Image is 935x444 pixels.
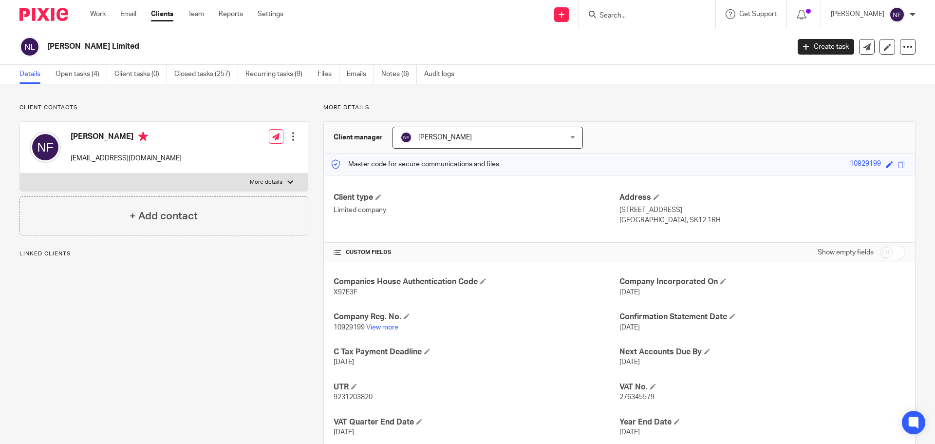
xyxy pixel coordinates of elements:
img: svg%3E [889,7,905,22]
span: X97E3F [334,289,357,296]
p: [PERSON_NAME] [831,9,884,19]
span: 9231203820 [334,394,373,401]
a: Recurring tasks (9) [245,65,310,84]
a: Reports [219,9,243,19]
h3: Client manager [334,133,383,142]
input: Search [598,12,686,20]
i: Primary [138,132,148,141]
a: Work [90,9,106,19]
h4: UTR [334,382,619,392]
a: Open tasks (4) [56,65,107,84]
span: [DATE] [619,429,640,436]
a: Closed tasks (257) [174,65,238,84]
a: View more [366,324,398,331]
h4: Confirmation Statement Date [619,312,905,322]
span: [PERSON_NAME] [418,134,472,141]
h4: C Tax Payment Deadline [334,347,619,357]
h4: [PERSON_NAME] [71,132,182,144]
h2: [PERSON_NAME] Limited [47,41,636,52]
div: 10929199 [850,159,881,170]
a: Audit logs [424,65,462,84]
a: Settings [258,9,283,19]
p: More details [250,178,282,186]
a: Team [188,9,204,19]
span: [DATE] [619,289,640,296]
img: svg%3E [19,37,40,57]
img: svg%3E [400,132,412,143]
a: Clients [151,9,173,19]
h4: Client type [334,193,619,203]
p: [GEOGRAPHIC_DATA], SK12 1RH [619,215,905,225]
a: Create task [798,39,854,55]
label: Show empty fields [818,248,874,257]
p: More details [323,104,916,112]
span: [DATE] [334,359,354,366]
h4: VAT No. [619,382,905,392]
h4: Companies House Authentication Code [334,277,619,287]
p: Master code for secure communications and files [331,159,499,169]
h4: Address [619,193,905,203]
h4: + Add contact [130,209,198,224]
a: Details [19,65,48,84]
img: svg%3E [30,132,61,163]
h4: CUSTOM FIELDS [334,249,619,256]
span: 276345579 [619,394,654,401]
img: Pixie [19,8,68,21]
a: Files [318,65,339,84]
p: [EMAIL_ADDRESS][DOMAIN_NAME] [71,154,182,163]
h4: Year End Date [619,417,905,427]
p: Limited company [334,205,619,215]
h4: Next Accounts Due By [619,347,905,357]
p: [STREET_ADDRESS] [619,205,905,215]
h4: Company Reg. No. [334,312,619,322]
a: Email [120,9,136,19]
h4: VAT Quarter End Date [334,417,619,427]
span: [DATE] [334,429,354,436]
span: [DATE] [619,324,640,331]
span: 10929199 [334,324,365,331]
p: Linked clients [19,250,308,258]
h4: Company Incorporated On [619,277,905,287]
span: [DATE] [619,359,640,366]
a: Notes (6) [381,65,417,84]
a: Emails [347,65,374,84]
span: Get Support [739,11,777,18]
a: Client tasks (0) [114,65,167,84]
p: Client contacts [19,104,308,112]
